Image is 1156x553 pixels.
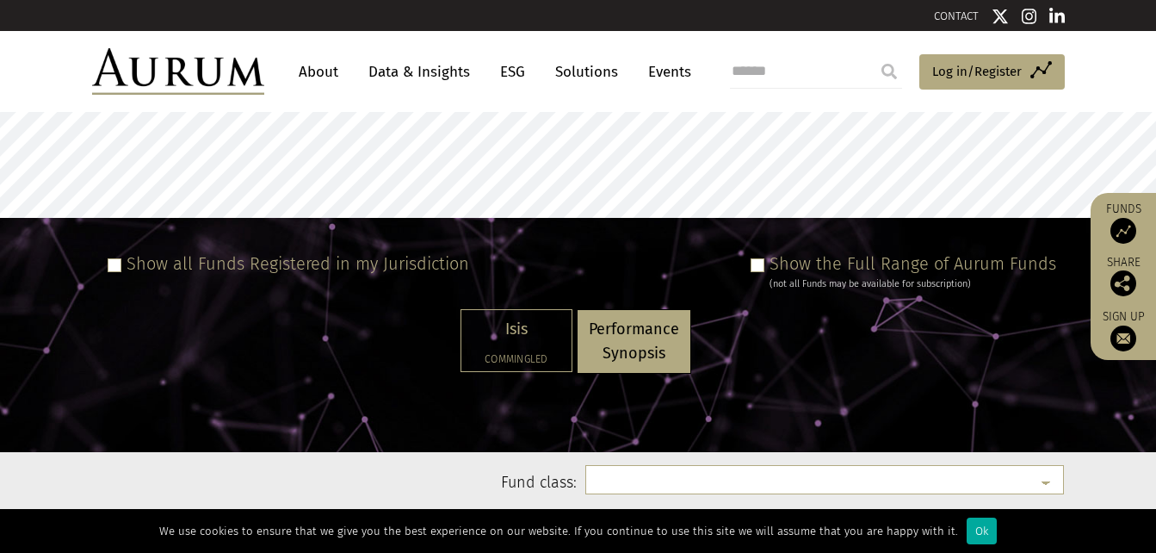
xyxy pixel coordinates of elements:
[1110,218,1136,244] img: Access Funds
[770,276,1056,292] div: (not all Funds may be available for subscription)
[127,253,469,274] label: Show all Funds Registered in my Jurisdiction
[589,317,679,367] p: Performance Synopsis
[872,54,906,89] input: Submit
[770,253,1056,274] label: Show the Full Range of Aurum Funds
[1049,8,1065,25] img: Linkedin icon
[1022,8,1037,25] img: Instagram icon
[258,472,578,494] label: Fund class:
[1110,270,1136,296] img: Share this post
[992,8,1009,25] img: Twitter icon
[1099,309,1147,351] a: Sign up
[290,56,347,88] a: About
[967,518,997,544] div: Ok
[640,56,691,88] a: Events
[92,48,264,95] img: Aurum
[491,56,534,88] a: ESG
[547,56,627,88] a: Solutions
[1110,326,1136,351] img: Sign up to our newsletter
[932,61,1022,82] span: Log in/Register
[473,354,560,364] h5: Commingled
[1099,202,1147,244] a: Funds
[1099,257,1147,296] div: Share
[360,56,479,88] a: Data & Insights
[473,317,560,342] p: Isis
[919,54,1065,90] a: Log in/Register
[934,9,979,22] a: CONTACT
